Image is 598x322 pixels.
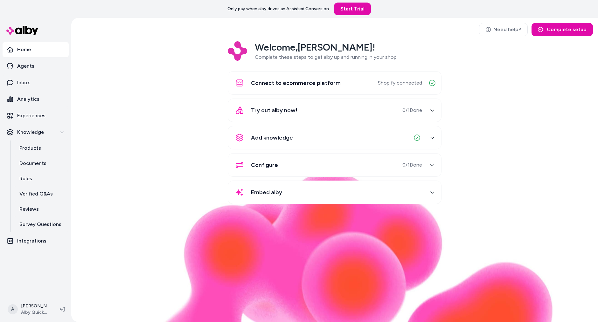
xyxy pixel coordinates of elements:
button: Connect to ecommerce platformShopify connected [232,75,437,91]
span: A [8,304,18,314]
button: A[PERSON_NAME]Alby QuickStart Store [4,299,55,319]
span: Embed alby [251,188,282,197]
span: Shopify connected [378,79,422,87]
h2: Welcome, [PERSON_NAME] ! [255,41,398,53]
button: Knowledge [3,125,69,140]
button: Configure0/1Done [232,157,437,173]
p: Only pay when alby drives an Assisted Conversion [227,6,329,12]
a: Documents [13,156,69,171]
a: Home [3,42,69,57]
p: Products [19,144,41,152]
a: Reviews [13,202,69,217]
span: Connect to ecommerce platform [251,79,341,87]
p: Knowledge [17,128,44,136]
p: Survey Questions [19,221,61,228]
span: Complete these steps to get alby up and running in your shop. [255,54,398,60]
p: Analytics [17,95,39,103]
a: Inbox [3,75,69,90]
a: Need help? [479,23,528,36]
p: Reviews [19,205,39,213]
a: Products [13,140,69,156]
span: 0 / 1 Done [402,161,422,169]
p: Home [17,46,31,53]
span: 0 / 1 Done [402,106,422,114]
span: Try out alby now! [251,106,297,115]
a: Start Trial [334,3,371,15]
img: alby Logo [6,26,38,35]
a: Integrations [3,233,69,249]
p: Integrations [17,237,46,245]
a: Survey Questions [13,217,69,232]
a: Analytics [3,92,69,107]
a: Rules [13,171,69,186]
span: Alby QuickStart Store [21,309,50,316]
a: Verified Q&As [13,186,69,202]
p: Inbox [17,79,30,86]
img: alby Bubble [116,170,553,322]
span: Configure [251,161,278,169]
button: Complete setup [532,23,593,36]
p: [PERSON_NAME] [21,303,50,309]
button: Embed alby [232,185,437,200]
p: Documents [19,160,46,167]
button: Add knowledge [232,130,437,145]
a: Agents [3,58,69,74]
p: Verified Q&As [19,190,53,198]
img: Logo [228,41,247,61]
span: Add knowledge [251,133,293,142]
p: Experiences [17,112,45,120]
a: Experiences [3,108,69,123]
p: Agents [17,62,34,70]
p: Rules [19,175,32,182]
button: Try out alby now!0/1Done [232,103,437,118]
